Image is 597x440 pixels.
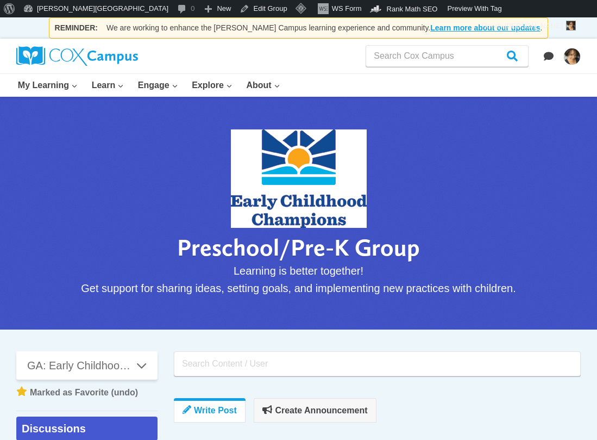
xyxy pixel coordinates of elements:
[138,78,178,92] span: Engage
[174,351,581,376] input: Search Content / User
[366,45,529,67] input: Search Cox Campus
[92,78,124,92] span: Learn
[430,23,540,32] strong: Learn more about our updates
[563,46,581,65] nav: Secondary Navigation
[30,386,138,400] span: Marked as Favorite (undo)
[387,5,438,13] span: Rank Math SEO
[177,233,420,262] p: Preschool/Pre-K Group
[55,23,98,33] strong: REMINDER:
[246,78,280,92] span: About
[192,78,232,92] span: Explore
[27,357,134,374] span: GA: Early Childhood Champions Mayor's Early Literacy Award - Preschool/Pre-K
[254,398,376,423] label: Create Announcement
[16,262,581,297] p: Learning is better together! Get support for sharing ideas, setting goals, and implementing new p...
[16,385,138,400] button: Remove Favorite
[11,74,85,97] a: My Learning
[174,398,246,423] label: Write Post
[430,23,540,33] a: Learn more about our updates
[11,74,287,97] nav: Primary Navigation
[505,22,563,30] span: [PERSON_NAME]
[16,351,158,380] button: GA: Early Childhood Champions Mayor's Early Literacy Award - Preschool/Pre-K
[16,46,138,66] img: Cox Campus
[18,78,78,92] span: My Learning
[478,17,580,35] a: Howdy,[PERSON_NAME]
[231,129,367,228] img: EarlyChildhoodChampions_Logo_Vertical_PMS-C_FullColor-1024x741.png250.png
[49,17,549,39] div: We are working to enhance the [PERSON_NAME] Campus learning experience and community. .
